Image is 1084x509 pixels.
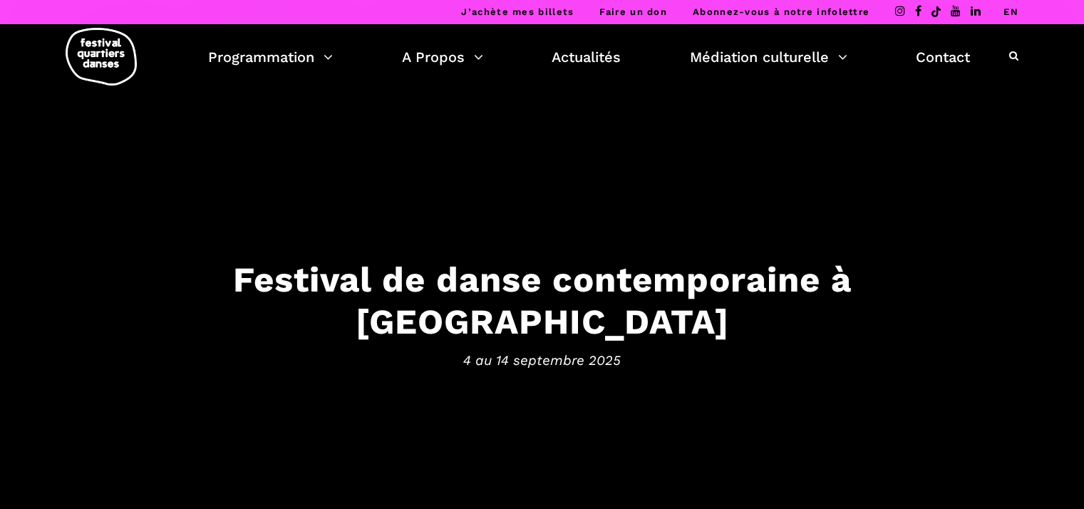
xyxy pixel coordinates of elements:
a: Médiation culturelle [690,45,847,69]
h3: Festival de danse contemporaine à [GEOGRAPHIC_DATA] [100,259,984,343]
a: Faire un don [599,6,667,17]
span: 4 au 14 septembre 2025 [100,349,984,371]
a: A Propos [402,45,483,69]
img: logo-fqd-med [66,28,137,86]
a: Abonnez-vous à notre infolettre [693,6,869,17]
a: EN [1003,6,1018,17]
a: Actualités [552,45,621,69]
a: J’achète mes billets [461,6,574,17]
a: Programmation [208,45,333,69]
a: Contact [916,45,970,69]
